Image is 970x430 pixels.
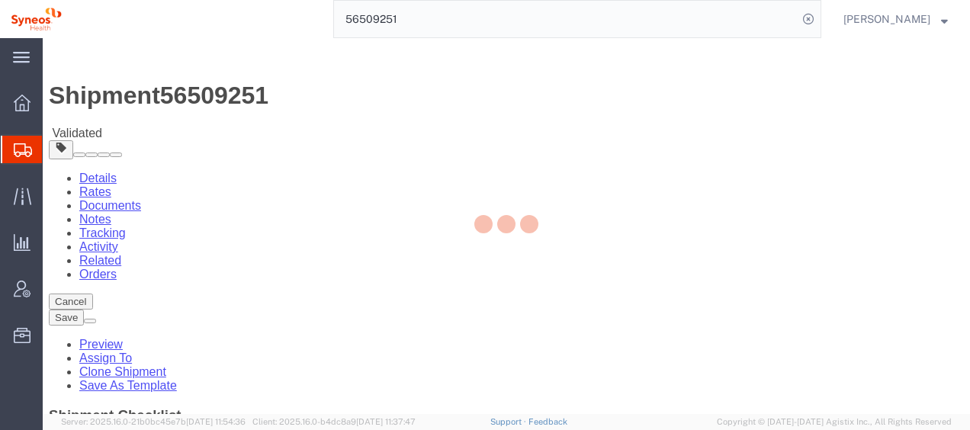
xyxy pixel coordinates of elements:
span: Copyright © [DATE]-[DATE] Agistix Inc., All Rights Reserved [717,416,952,428]
button: [PERSON_NAME] [843,10,949,28]
a: Support [490,417,528,426]
span: Client: 2025.16.0-b4dc8a9 [252,417,416,426]
span: [DATE] 11:54:36 [186,417,246,426]
span: Pamela Marin Garcia [843,11,930,27]
span: Server: 2025.16.0-21b0bc45e7b [61,417,246,426]
img: logo [11,8,62,30]
input: Search for shipment number, reference number [334,1,798,37]
a: Feedback [528,417,567,426]
span: [DATE] 11:37:47 [356,417,416,426]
